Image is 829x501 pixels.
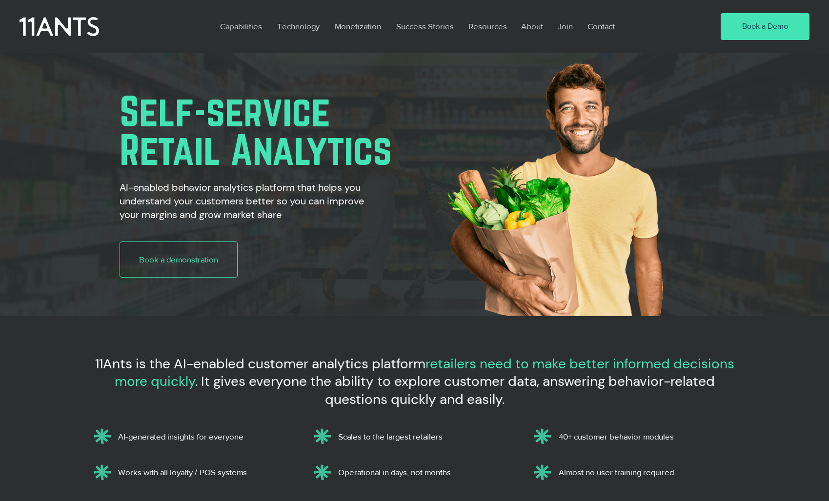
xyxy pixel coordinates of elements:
span: Book a Demo [742,21,788,32]
a: Book a Demo [721,13,809,40]
p: Contact [583,15,620,38]
span: Self-service [120,88,330,134]
p: Success Stories [391,15,459,38]
span: retailers need to make better informed decisions more quickly [115,355,734,390]
a: Book a demonstration [120,241,238,278]
a: Monetization [327,15,389,38]
span: Retail Analytics [120,126,392,173]
span: Book a demonstration [139,254,218,265]
p: Scales to the largest retailers [338,432,517,441]
h2: AI-enabled behavior analytics platform that helps you understand your customers better so you can... [120,180,379,221]
span: . It gives everyone the ability to explore customer data, answering behavior-related questions qu... [195,372,715,408]
p: About [516,15,548,38]
a: Resources [461,15,514,38]
a: Success Stories [389,15,461,38]
span: 11Ants is the AI-enabled customer analytics platform [95,355,425,373]
span: AI-generated insights for everyone [118,432,243,441]
p: Capabilities [215,15,267,38]
a: About [514,15,550,38]
a: Technology [270,15,327,38]
p: Technology [272,15,324,38]
a: Capabilities [213,15,270,38]
nav: Site [213,15,692,38]
p: Resources [464,15,512,38]
p: Works with all loyalty / POS systems [118,467,297,477]
a: Contact [580,15,623,38]
p: Almost no user training required [559,467,738,477]
a: Join [550,15,580,38]
p: Monetization [330,15,386,38]
p: Join [553,15,578,38]
p: 40+ customer behavior modules [559,432,738,441]
p: Operational in days, not months [338,467,517,477]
